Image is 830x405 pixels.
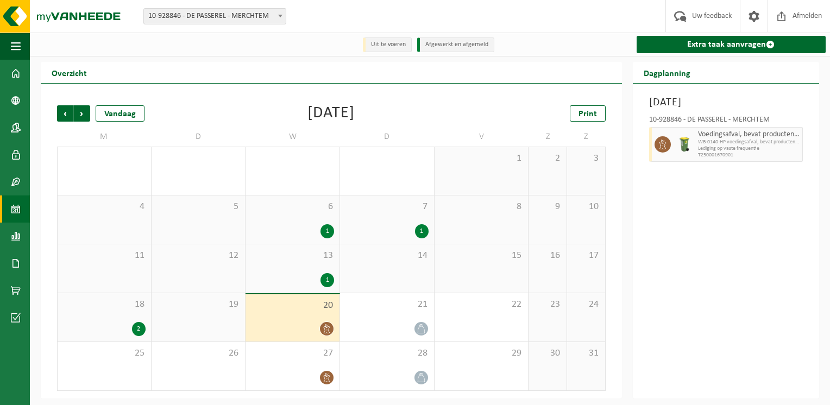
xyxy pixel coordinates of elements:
span: 10-928846 - DE PASSEREL - MERCHTEM [143,8,286,24]
a: Print [570,105,606,122]
td: W [246,127,340,147]
span: 8 [440,201,523,213]
span: 9 [534,201,561,213]
span: 1 [440,153,523,164]
h2: Dagplanning [633,62,701,83]
span: 4 [63,201,146,213]
li: Afgewerkt en afgemeld [417,37,494,52]
span: 12 [157,250,240,262]
span: 5 [157,201,240,213]
img: WB-0140-HPE-GN-50 [676,136,693,153]
span: 24 [573,299,600,311]
span: 2 [534,153,561,164]
div: Vandaag [96,105,144,122]
span: 13 [251,250,334,262]
td: Z [567,127,606,147]
td: Z [529,127,567,147]
td: D [152,127,246,147]
span: Vorige [57,105,73,122]
span: Print [579,110,597,118]
h2: Overzicht [41,62,98,83]
span: 16 [534,250,561,262]
td: V [435,127,529,147]
span: 29 [440,347,523,359]
div: 1 [320,224,334,238]
h3: [DATE] [649,94,803,111]
span: 19 [157,299,240,311]
div: [DATE] [307,105,355,122]
span: 17 [573,250,600,262]
span: 25 [63,347,146,359]
span: 30 [534,347,561,359]
span: Volgende [74,105,90,122]
span: 27 [251,347,334,359]
span: 15 [440,250,523,262]
span: 10-928846 - DE PASSEREL - MERCHTEM [144,9,286,24]
div: 1 [415,224,429,238]
span: 22 [440,299,523,311]
td: D [340,127,435,147]
div: 1 [320,273,334,287]
span: Lediging op vaste frequentie [698,145,800,152]
div: 10-928846 - DE PASSEREL - MERCHTEM [649,116,803,127]
span: 20 [251,300,334,312]
span: 3 [573,153,600,164]
span: WB-0140-HP voedingsafval, bevat producten van dierlijke oors [698,139,800,145]
span: 31 [573,347,600,359]
span: 6 [251,201,334,213]
span: Voedingsafval, bevat producten van dierlijke oorsprong, onverpakt, categorie 3 [698,130,800,139]
span: 18 [63,299,146,311]
span: 7 [345,201,429,213]
div: 2 [132,322,146,336]
span: 21 [345,299,429,311]
span: 11 [63,250,146,262]
span: 10 [573,201,600,213]
span: 23 [534,299,561,311]
span: 28 [345,347,429,359]
span: 14 [345,250,429,262]
td: M [57,127,152,147]
a: Extra taak aanvragen [637,36,826,53]
span: 26 [157,347,240,359]
li: Uit te voeren [363,37,412,52]
span: T250001670901 [698,152,800,159]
